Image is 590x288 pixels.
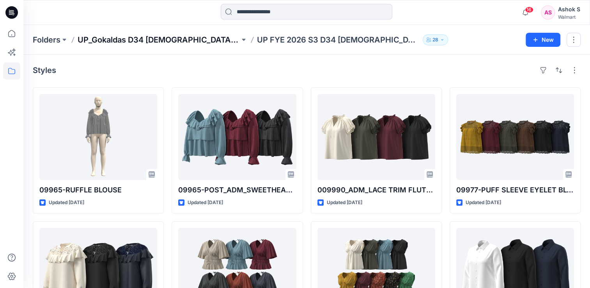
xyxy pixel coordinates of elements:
[466,199,501,207] p: Updated [DATE]
[33,34,60,45] a: Folders
[541,5,555,20] div: AS
[39,94,157,180] a: 09965-RUFFLE BLOUSE
[558,5,580,14] div: Ashok S
[39,185,157,196] p: 09965-RUFFLE BLOUSE
[317,94,435,180] a: 009990_ADM_LACE TRIM FLUTTER TOP
[432,36,438,44] p: 28
[188,199,223,207] p: Updated [DATE]
[525,7,533,13] span: 16
[526,33,560,47] button: New
[178,185,296,196] p: 09965-POST_ADM_SWEETHEART RUFFLE BLOUSE
[317,185,435,196] p: 009990_ADM_LACE TRIM FLUTTER TOP
[78,34,240,45] a: UP_Gokaldas D34 [DEMOGRAPHIC_DATA] Woven Tops
[49,199,84,207] p: Updated [DATE]
[423,34,448,45] button: 28
[558,14,580,20] div: Walmart
[327,199,362,207] p: Updated [DATE]
[456,94,574,180] a: 09977-PUFF SLEEVE EYELET BLOUSE
[178,94,296,180] a: 09965-POST_ADM_SWEETHEART RUFFLE BLOUSE
[456,185,574,196] p: 09977-PUFF SLEEVE EYELET BLOUSE
[33,66,56,75] h4: Styles
[257,34,419,45] p: UP FYE 2026 S3 D34 [DEMOGRAPHIC_DATA] Woven Tops Gokaldas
